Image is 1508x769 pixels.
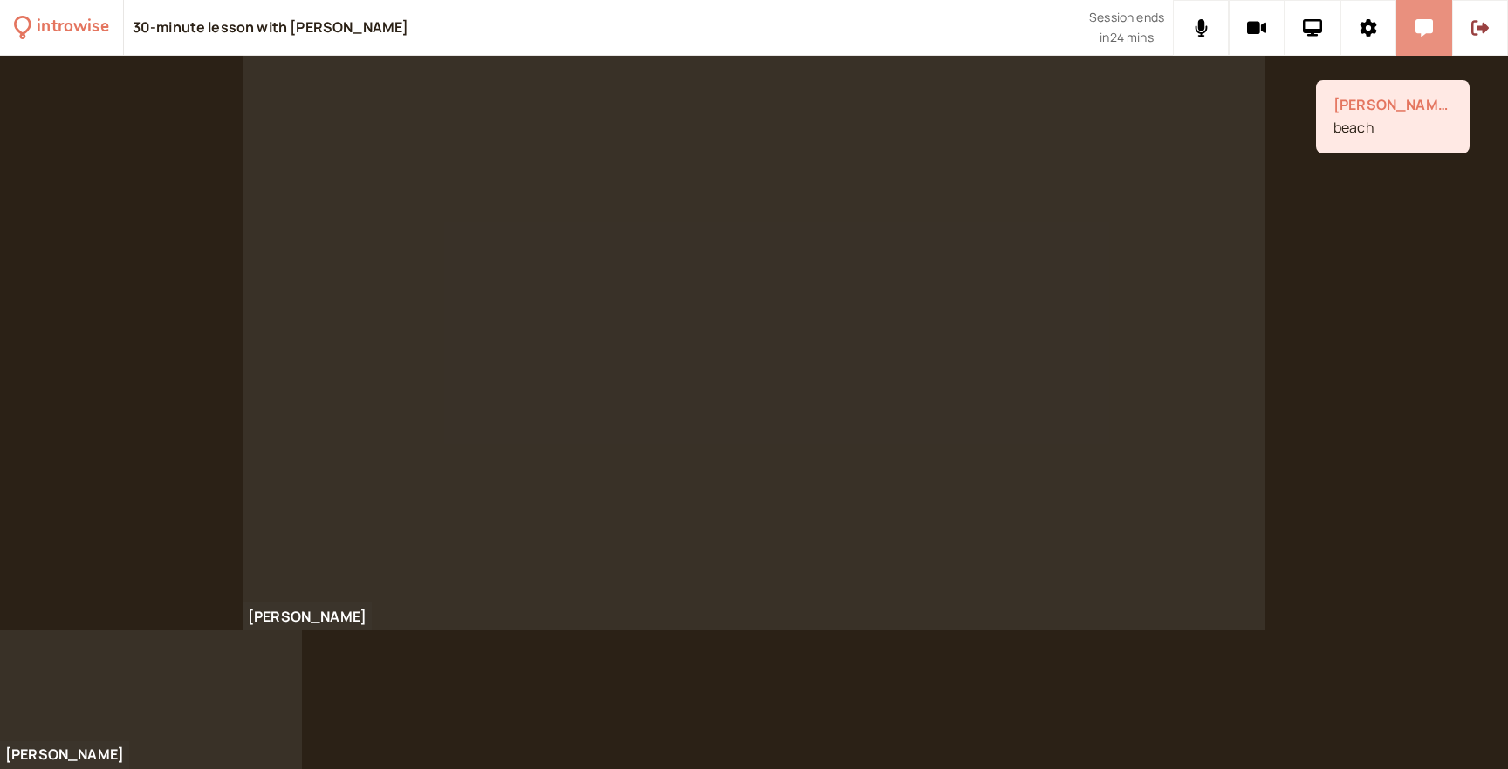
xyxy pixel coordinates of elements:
div: 30-minute lesson with [PERSON_NAME] [133,18,409,37]
span: in 24 mins [1100,28,1153,48]
div: Scheduled session end time. Don't worry, your call will continue [1089,8,1164,47]
span: Session ends [1089,8,1164,28]
span: [PERSON_NAME] [1333,94,1452,117]
div: 9/24/2025, 10:05:46 AM [1316,80,1470,153]
div: introwise [37,14,108,41]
